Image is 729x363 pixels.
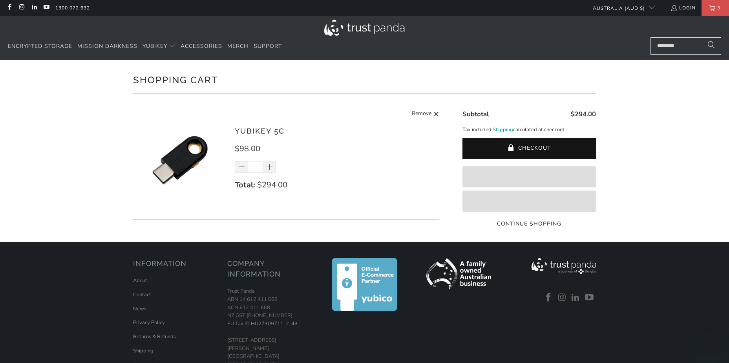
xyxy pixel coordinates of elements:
[133,71,596,87] h1: Shopping Cart
[77,42,137,50] span: Mission Darkness
[77,37,137,56] a: Mission Darkness
[133,305,146,312] a: News
[133,113,227,207] img: YubiKey 5C
[235,143,260,154] span: $98.00
[324,20,405,36] img: Trust Panda Australia
[556,293,568,303] a: Trust Panda Australia on Instagram
[584,293,596,303] a: Trust Panda Australia on YouTube
[570,293,582,303] a: Trust Panda Australia on LinkedIn
[133,319,165,326] a: Privacy Policy
[257,180,287,190] span: $294.00
[251,320,298,327] a: HU27309711-2-43
[8,37,282,56] nav: Translation missing: en.navigation.header.main_nav
[493,126,513,134] a: Shipping
[43,5,49,11] a: Trust Panda Australia on YouTube
[227,42,248,50] span: Merch
[702,37,721,55] button: Search
[18,5,25,11] a: Trust Panda Australia on Instagram
[462,126,596,134] p: Tax included. calculated at checkout.
[55,4,90,12] a: 1300 072 632
[31,5,37,11] a: Trust Panda Australia on LinkedIn
[462,138,596,159] button: Checkout
[8,42,72,50] span: Encrypted Storage
[235,180,255,190] strong: Total:
[412,109,431,119] span: Remove
[462,220,596,228] a: Continue Shopping
[650,37,721,55] input: Search...
[254,42,282,50] span: Support
[412,109,439,119] a: Remove
[133,333,176,340] a: Returns & Refunds
[181,42,222,50] span: Accessories
[254,37,282,56] a: Support
[133,291,151,298] a: Contact
[181,37,222,56] a: Accessories
[671,4,696,12] a: Login
[235,126,285,135] a: YubiKey 5C
[543,293,555,303] a: Trust Panda Australia on Facebook
[227,37,248,56] a: Merch
[8,37,72,56] a: Encrypted Storage
[143,42,167,50] span: YubiKey
[462,110,489,119] span: Subtotal
[571,110,596,119] span: $294.00
[133,347,153,354] a: Shipping
[143,37,175,56] summary: YubiKey
[133,277,147,284] a: About
[698,332,723,357] iframe: Button to launch messaging window
[6,5,13,11] a: Trust Panda Australia on Facebook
